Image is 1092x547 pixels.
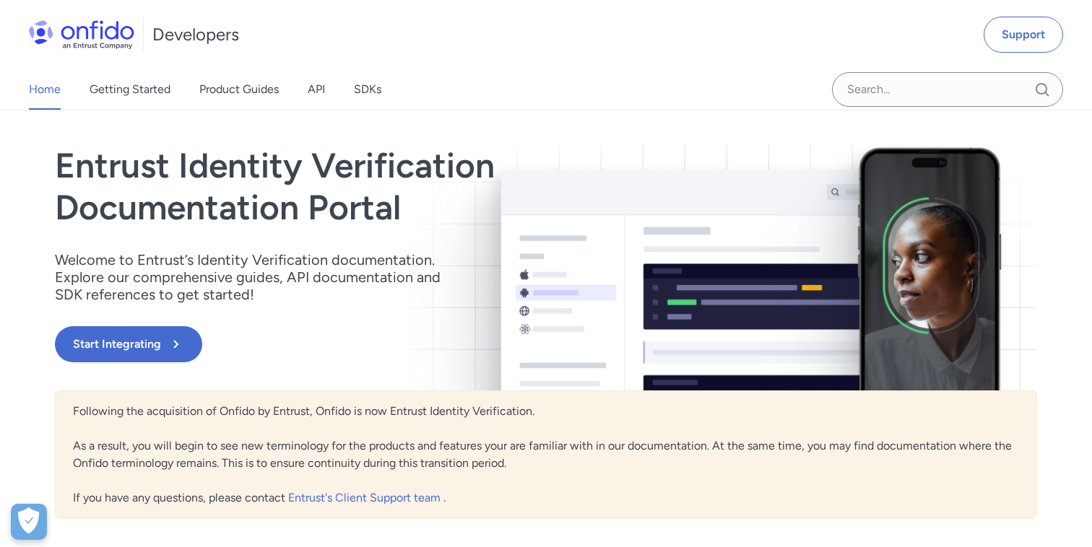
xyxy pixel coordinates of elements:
a: Getting Started [90,69,170,110]
div: Following the acquisition of Onfido by Entrust, Onfido is now Entrust Identity Verification. As a... [55,390,1037,519]
a: Support [984,17,1063,53]
h1: Developers [152,23,239,46]
a: Product Guides [199,69,279,110]
button: Open Preferences [11,504,47,540]
a: Home [29,69,61,110]
a: SDKs [354,69,381,110]
button: Start Integrating [55,326,202,362]
h1: Entrust Identity Verification Documentation Portal [55,145,742,228]
input: Onfido search input field [832,72,1063,107]
a: API [308,69,325,110]
a: Entrust's Client Support team [288,491,443,504]
p: Welcome to Entrust’s Identity Verification documentation. Explore our comprehensive guides, API d... [55,251,459,303]
a: Start Integrating [55,326,742,362]
img: Onfido Logo [29,20,134,49]
div: Cookie Preferences [11,504,47,540]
